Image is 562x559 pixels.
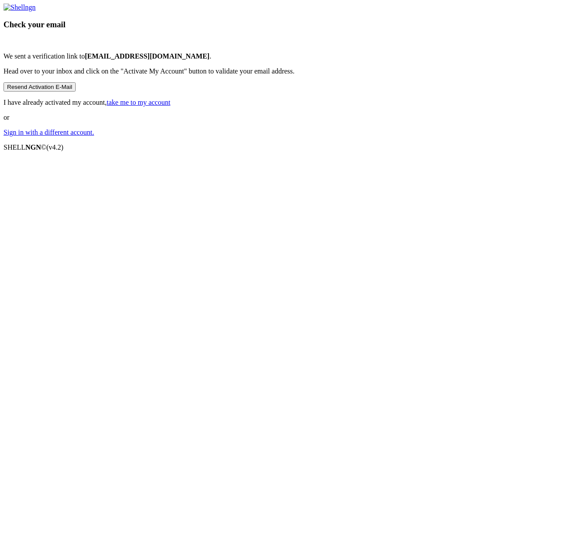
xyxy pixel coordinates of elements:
div: or [4,4,558,136]
b: [EMAIL_ADDRESS][DOMAIN_NAME] [85,52,210,60]
p: Head over to your inbox and click on the "Activate My Account" button to validate your email addr... [4,67,558,75]
p: I have already activated my account, [4,99,558,107]
span: SHELL © [4,143,63,151]
button: Resend Activation E-Mail [4,82,76,92]
h3: Check your email [4,20,558,29]
img: Shellngn [4,4,36,11]
span: 4.2.0 [47,143,64,151]
a: take me to my account [107,99,171,106]
a: Sign in with a different account. [4,129,94,136]
p: We sent a verification link to . [4,52,558,60]
b: NGN [26,143,41,151]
